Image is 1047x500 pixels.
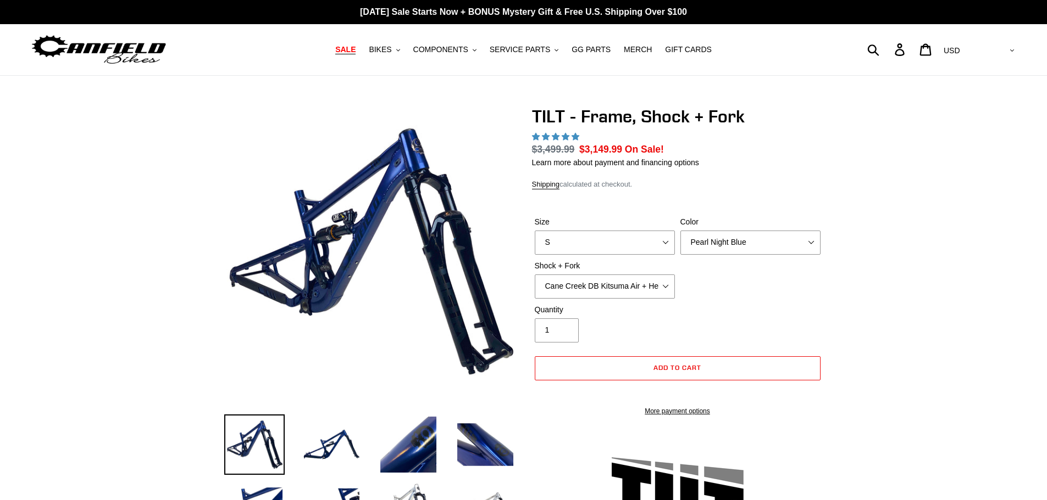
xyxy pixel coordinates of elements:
[624,45,652,54] span: MERCH
[535,260,675,272] label: Shock + Fork
[224,414,285,475] img: Load image into Gallery viewer, TILT - Frame, Shock + Fork
[335,45,356,54] span: SALE
[680,216,821,228] label: Color
[378,414,439,475] img: Load image into Gallery viewer, TILT - Frame, Shock + Fork
[873,37,901,61] input: Search
[579,144,622,155] span: $3,149.99
[625,142,664,156] span: On Sale!
[455,414,516,475] img: Load image into Gallery viewer, TILT - Frame, Shock + Fork
[532,179,823,190] div: calculated at checkout.
[532,106,823,127] h1: TILT - Frame, Shock + Fork
[532,158,699,167] a: Learn more about payment and financing options
[665,45,712,54] span: GIFT CARDS
[408,42,482,57] button: COMPONENTS
[413,45,468,54] span: COMPONENTS
[490,45,550,54] span: SERVICE PARTS
[301,414,362,475] img: Load image into Gallery viewer, TILT - Frame, Shock + Fork
[566,42,616,57] a: GG PARTS
[532,144,575,155] s: $3,499.99
[535,216,675,228] label: Size
[363,42,405,57] button: BIKES
[484,42,564,57] button: SERVICE PARTS
[653,363,701,372] span: Add to cart
[532,180,560,189] a: Shipping
[660,42,717,57] a: GIFT CARDS
[330,42,361,57] a: SALE
[535,406,821,416] a: More payment options
[532,132,581,141] span: 5.00 stars
[30,32,168,67] img: Canfield Bikes
[535,356,821,380] button: Add to cart
[618,42,657,57] a: MERCH
[226,108,513,395] img: TILT - Frame, Shock + Fork
[535,304,675,316] label: Quantity
[369,45,391,54] span: BIKES
[572,45,611,54] span: GG PARTS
